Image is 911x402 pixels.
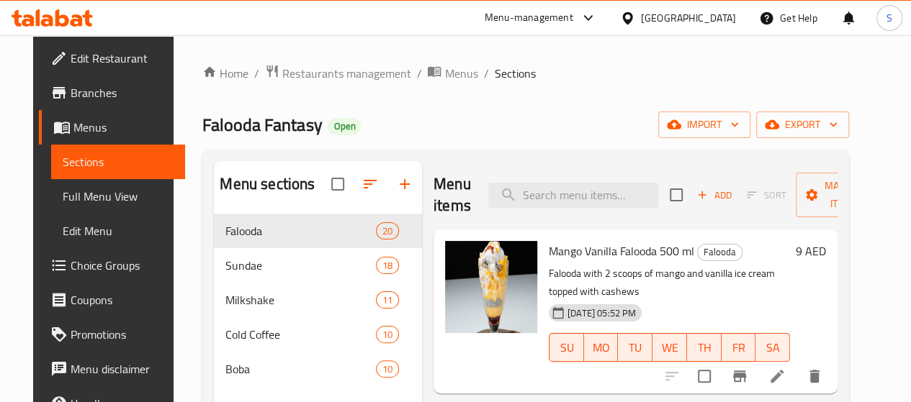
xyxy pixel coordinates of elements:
[661,180,691,210] span: Select section
[756,111,849,138] button: export
[427,64,477,83] a: Menus
[434,173,471,216] h2: Menu items
[71,291,174,309] span: Coupons
[202,64,849,83] nav: breadcrumb
[555,337,578,358] span: SU
[494,65,535,82] span: Sections
[71,84,174,101] span: Branches
[265,64,410,83] a: Restaurants management
[214,208,422,392] nav: Menu sections
[797,359,832,393] button: delete
[328,120,361,132] span: Open
[768,367,786,385] a: Edit menu item
[549,265,790,301] p: Falooda with 2 scoops of mango and vanilla ice cream topped with cashews
[796,241,826,261] h6: 9 AED
[225,360,375,378] span: Boba
[39,248,185,283] a: Choice Groups
[416,65,421,82] li: /
[376,257,399,274] div: items
[39,317,185,352] a: Promotions
[722,359,757,393] button: Branch-specific-item
[485,9,573,27] div: Menu-management
[71,326,174,343] span: Promotions
[214,283,422,317] div: Milkshake11
[584,333,619,362] button: MO
[483,65,488,82] li: /
[51,145,185,179] a: Sections
[376,222,399,239] div: items
[796,173,892,217] button: Manage items
[202,109,322,141] span: Falooda Fantasy
[323,169,353,199] span: Select all sections
[737,184,796,206] span: Select section first
[387,167,422,201] button: Add section
[225,222,375,239] span: Falooda
[220,173,315,195] h2: Menu sections
[51,214,185,248] a: Edit Menu
[444,65,477,82] span: Menus
[624,337,647,358] span: TU
[768,116,838,134] span: export
[39,283,185,317] a: Coupons
[376,326,399,343] div: items
[377,259,398,273] span: 18
[377,328,398,342] span: 10
[63,153,174,170] span: Sections
[658,337,681,358] span: WE
[225,291,375,309] span: Milkshake
[51,179,185,214] a: Full Menu View
[727,337,750,358] span: FR
[225,326,375,343] span: Cold Coffee
[63,188,174,205] span: Full Menu View
[807,177,881,213] span: Manage items
[353,167,387,201] span: Sort sections
[225,257,375,274] span: Sundae
[39,76,185,110] a: Branches
[377,293,398,307] span: 11
[214,248,422,283] div: Sundae18
[697,244,742,261] div: Falooda
[71,360,174,378] span: Menu disclaimer
[254,65,259,82] li: /
[202,65,248,82] a: Home
[377,362,398,376] span: 10
[887,10,892,26] span: S
[214,214,422,248] div: Falooda20
[562,306,642,320] span: [DATE] 05:52 PM
[377,224,398,238] span: 20
[39,352,185,386] a: Menu disclaimer
[722,333,756,362] button: FR
[214,317,422,352] div: Cold Coffee10
[549,333,584,362] button: SU
[39,110,185,145] a: Menus
[376,360,399,378] div: items
[73,119,174,136] span: Menus
[761,337,784,358] span: SA
[658,111,750,138] button: import
[689,361,719,391] span: Select to update
[691,184,737,206] button: Add
[693,337,716,358] span: TH
[698,244,742,260] span: Falooda
[670,116,739,134] span: import
[328,118,361,135] div: Open
[687,333,722,362] button: TH
[590,337,613,358] span: MO
[445,241,537,333] img: Mango Vanilla Falooda 500 ml
[63,222,174,239] span: Edit Menu
[71,50,174,67] span: Edit Restaurant
[695,187,734,204] span: Add
[652,333,687,362] button: WE
[641,10,736,26] div: [GEOGRAPHIC_DATA]
[39,41,185,76] a: Edit Restaurant
[376,291,399,309] div: items
[488,183,658,208] input: search
[755,333,790,362] button: SA
[691,184,737,206] span: Add item
[549,240,694,262] span: Mango Vanilla Falooda 500 ml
